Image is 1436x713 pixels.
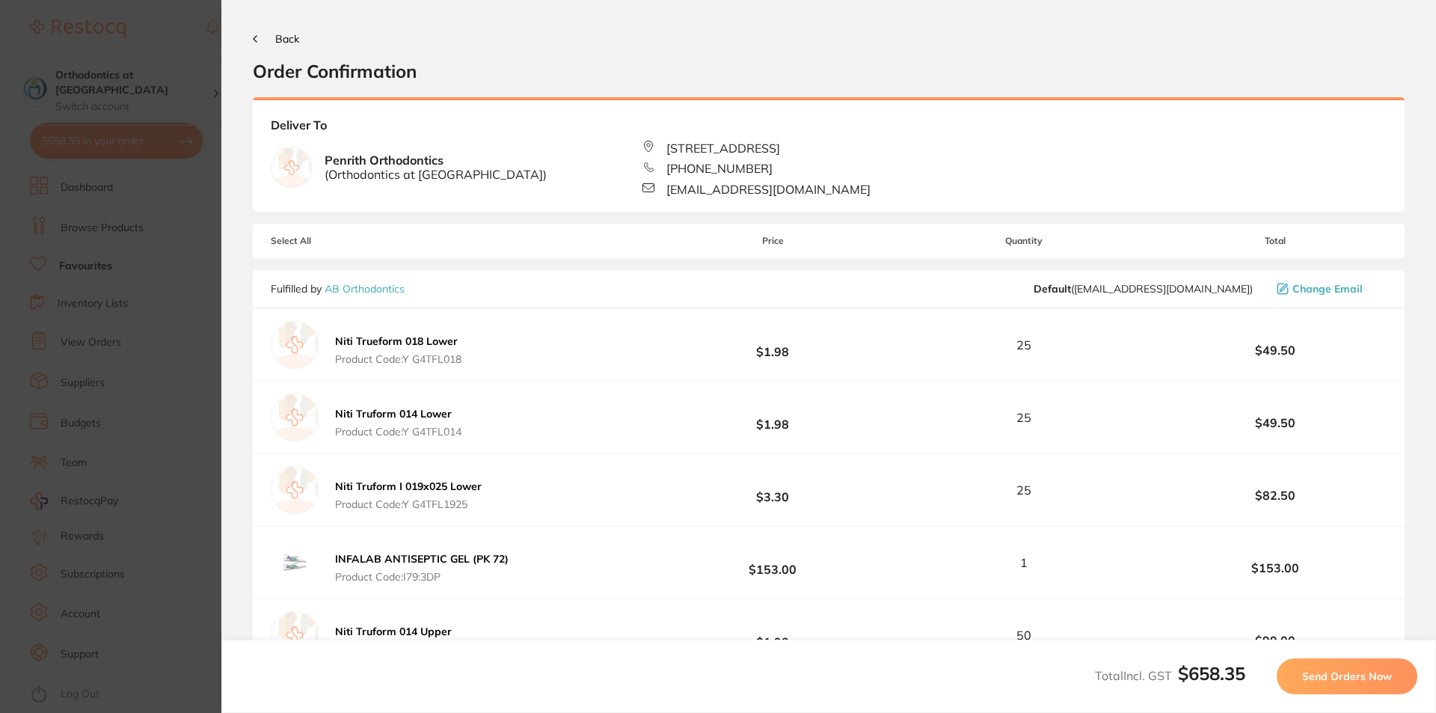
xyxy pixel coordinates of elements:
[271,466,319,514] img: empty.jpg
[1164,561,1387,575] b: $153.00
[271,539,319,587] img: dWlzYXR6YQ
[335,426,461,438] span: Product Code: Y G4TFL014
[1164,634,1387,647] b: $99.00
[271,236,420,246] span: Select All
[1277,658,1417,694] button: Send Orders Now
[1016,483,1031,497] span: 25
[1178,662,1245,685] b: $658.35
[885,236,1164,246] span: Quantity
[271,394,319,441] img: empty.jpg
[661,404,884,432] b: $1.98
[1164,236,1387,246] span: Total
[1164,489,1387,502] b: $82.50
[666,162,773,175] span: [PHONE_NUMBER]
[271,147,312,188] img: empty.jpg
[1034,282,1071,296] b: Default
[661,622,884,649] b: $1.98
[666,183,871,196] span: [EMAIL_ADDRESS][DOMAIN_NAME]
[1034,283,1253,295] span: tahlia@ortho.com.au
[271,118,1387,141] b: Deliver To
[271,321,319,369] img: empty.jpg
[335,407,452,420] b: Niti Truform 014 Lower
[331,625,467,656] button: Niti Truform 014 Upper Product Code:Y G4TFU014
[325,168,547,181] span: ( Orthodontics at [GEOGRAPHIC_DATA] )
[335,498,482,510] span: Product Code: Y G4TFL1925
[1164,343,1387,357] b: $49.50
[275,32,299,46] span: Back
[1272,282,1387,296] button: Change Email
[253,60,1405,82] h2: Order Confirmation
[1016,628,1031,642] span: 50
[335,353,461,365] span: Product Code: Y G4TFL018
[335,480,482,493] b: Niti Truform I 019x025 Lower
[271,611,319,659] img: empty.jpg
[253,33,299,45] button: Back
[325,153,547,181] b: Penrith Orthodontics
[331,334,466,366] button: Niti Trueform 018 Lower Product Code:Y G4TFL018
[1020,556,1028,569] span: 1
[661,236,884,246] span: Price
[661,331,884,359] b: $1.98
[325,282,405,296] a: AB Orthodontics
[335,571,509,583] span: Product Code: I79:3DP
[331,552,513,584] button: INFALAB ANTISEPTIC GEL (PK 72) Product Code:I79:3DP
[335,625,452,638] b: Niti Truform 014 Upper
[661,477,884,504] b: $3.30
[271,283,405,295] p: Fulfilled by
[331,407,466,438] button: Niti Truform 014 Lower Product Code:Y G4TFL014
[335,334,458,348] b: Niti Trueform 018 Lower
[1164,416,1387,429] b: $49.50
[1292,283,1363,295] span: Change Email
[666,141,780,155] span: [STREET_ADDRESS]
[335,552,509,566] b: INFALAB ANTISEPTIC GEL (PK 72)
[331,480,486,511] button: Niti Truform I 019x025 Lower Product Code:Y G4TFL1925
[1016,411,1031,424] span: 25
[1302,670,1392,683] span: Send Orders Now
[1095,668,1245,683] span: Total Incl. GST
[661,549,884,577] b: $153.00
[1016,338,1031,352] span: 25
